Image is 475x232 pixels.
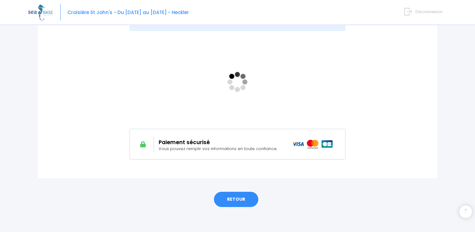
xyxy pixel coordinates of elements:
h2: Paiement sécurisé [159,139,283,145]
a: RETOUR [213,191,259,208]
span: Déconnexion [415,9,443,15]
span: Croisière St John's - Du [DATE] au [DATE] - Heckler [67,9,189,16]
span: 1 095 € [225,18,250,27]
span: Vous pouvez remplir vos informations en toute confiance. [159,146,277,152]
iframe: <!-- //required --> [130,35,345,129]
img: icons_paiement_securise@2x.png [292,140,333,149]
